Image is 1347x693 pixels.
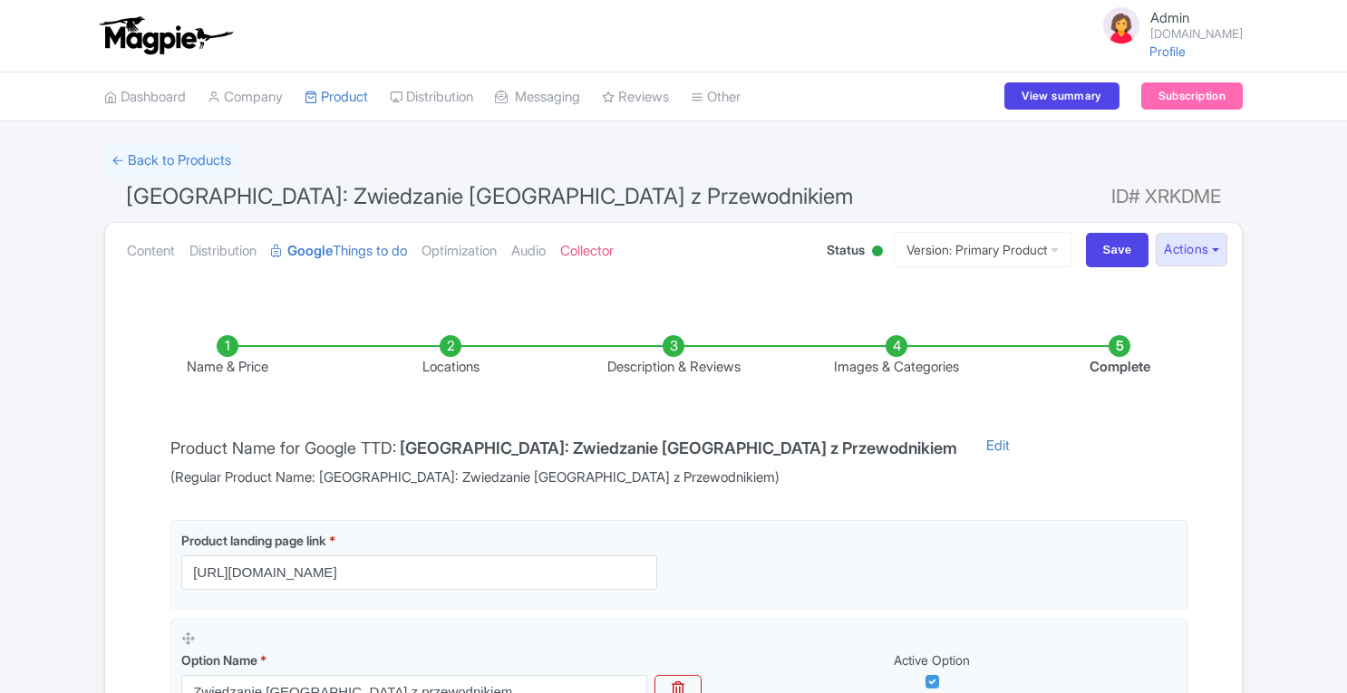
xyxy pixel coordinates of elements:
[894,652,970,668] span: Active Option
[189,223,257,280] a: Distribution
[208,72,283,122] a: Company
[170,438,396,457] span: Product Name for Google TTD:
[562,335,785,378] li: Description & Reviews
[511,223,546,280] a: Audio
[95,15,236,55] img: logo-ab69f6fb50320c5b225c76a69d11143b.png
[181,652,257,668] span: Option Name
[127,223,175,280] a: Content
[170,467,957,488] span: (Regular Product Name: [GEOGRAPHIC_DATA]: Zwiedzanie [GEOGRAPHIC_DATA] z Przewodnikiem)
[116,335,339,378] li: Name & Price
[390,72,473,122] a: Distribution
[495,72,580,122] a: Messaging
[104,143,238,178] a: ← Back to Products
[1149,43,1186,59] a: Profile
[968,436,1028,488] a: Edit
[1141,82,1243,110] a: Subscription
[422,223,497,280] a: Optimization
[1089,4,1243,47] a: Admin [DOMAIN_NAME]
[305,72,368,122] a: Product
[1086,233,1149,267] input: Save
[339,335,562,378] li: Locations
[1111,178,1221,215] span: ID# XRKDME
[602,72,669,122] a: Reviews
[181,533,326,548] span: Product landing page link
[894,232,1071,267] a: Version: Primary Product
[827,240,865,259] span: Status
[1156,233,1227,266] button: Actions
[104,72,186,122] a: Dashboard
[1008,335,1231,378] li: Complete
[1150,28,1243,40] small: [DOMAIN_NAME]
[560,223,614,280] a: Collector
[126,183,853,209] span: [GEOGRAPHIC_DATA]: Zwiedzanie [GEOGRAPHIC_DATA] z Przewodnikiem
[785,335,1008,378] li: Images & Categories
[287,241,333,262] strong: Google
[1100,4,1143,47] img: avatar_key_member-9c1dde93af8b07d7383eb8b5fb890c87.png
[868,238,887,266] div: Active
[691,72,741,122] a: Other
[271,223,407,280] a: GoogleThings to do
[1150,9,1189,26] span: Admin
[181,555,657,590] input: Product landing page link
[1004,82,1119,110] a: View summary
[400,439,957,457] h4: [GEOGRAPHIC_DATA]: Zwiedzanie [GEOGRAPHIC_DATA] z Przewodnikiem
